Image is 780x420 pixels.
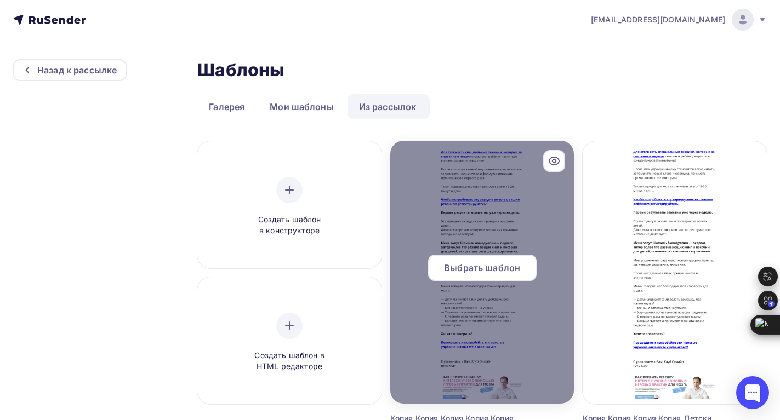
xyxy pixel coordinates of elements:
h2: Шаблоны [197,59,284,81]
span: Выбрать шаблон [444,261,520,274]
a: [EMAIL_ADDRESS][DOMAIN_NAME] [591,9,767,31]
a: Из рассылок [348,94,428,119]
a: Галерея [197,94,256,119]
span: [EMAIL_ADDRESS][DOMAIN_NAME] [591,14,725,25]
div: Назад к рассылке [37,64,117,77]
span: Создать шаблон в конструкторе [237,214,341,237]
a: Мои шаблоны [258,94,345,119]
span: Создать шаблон в HTML редакторе [237,350,341,372]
